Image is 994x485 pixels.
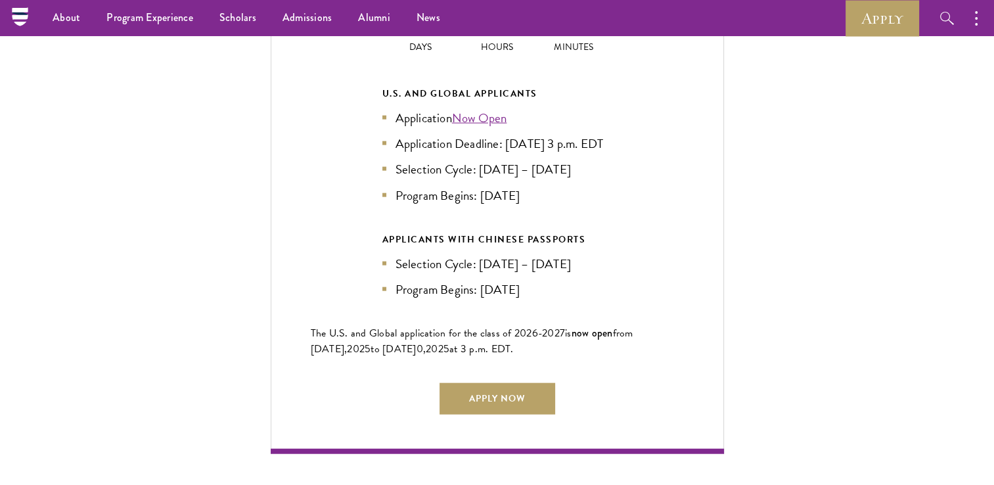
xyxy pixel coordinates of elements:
[311,325,633,357] span: from [DATE],
[459,40,535,54] p: Hours
[382,280,612,299] li: Program Begins: [DATE]
[572,325,613,340] span: now open
[538,325,560,341] span: -202
[440,383,555,415] a: Apply Now
[382,108,612,127] li: Application
[382,186,612,205] li: Program Begins: [DATE]
[417,341,423,357] span: 0
[443,341,449,357] span: 5
[382,40,459,54] p: Days
[365,341,371,357] span: 5
[426,341,443,357] span: 202
[535,40,612,54] p: Minutes
[560,325,565,341] span: 7
[311,325,532,341] span: The U.S. and Global application for the class of 202
[532,325,538,341] span: 6
[382,85,612,102] div: U.S. and Global Applicants
[423,341,426,357] span: ,
[452,108,507,127] a: Now Open
[382,231,612,248] div: APPLICANTS WITH CHINESE PASSPORTS
[382,134,612,153] li: Application Deadline: [DATE] 3 p.m. EDT
[347,341,365,357] span: 202
[382,254,612,273] li: Selection Cycle: [DATE] – [DATE]
[382,160,612,179] li: Selection Cycle: [DATE] – [DATE]
[565,325,572,341] span: is
[371,341,416,357] span: to [DATE]
[449,341,514,357] span: at 3 p.m. EDT.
